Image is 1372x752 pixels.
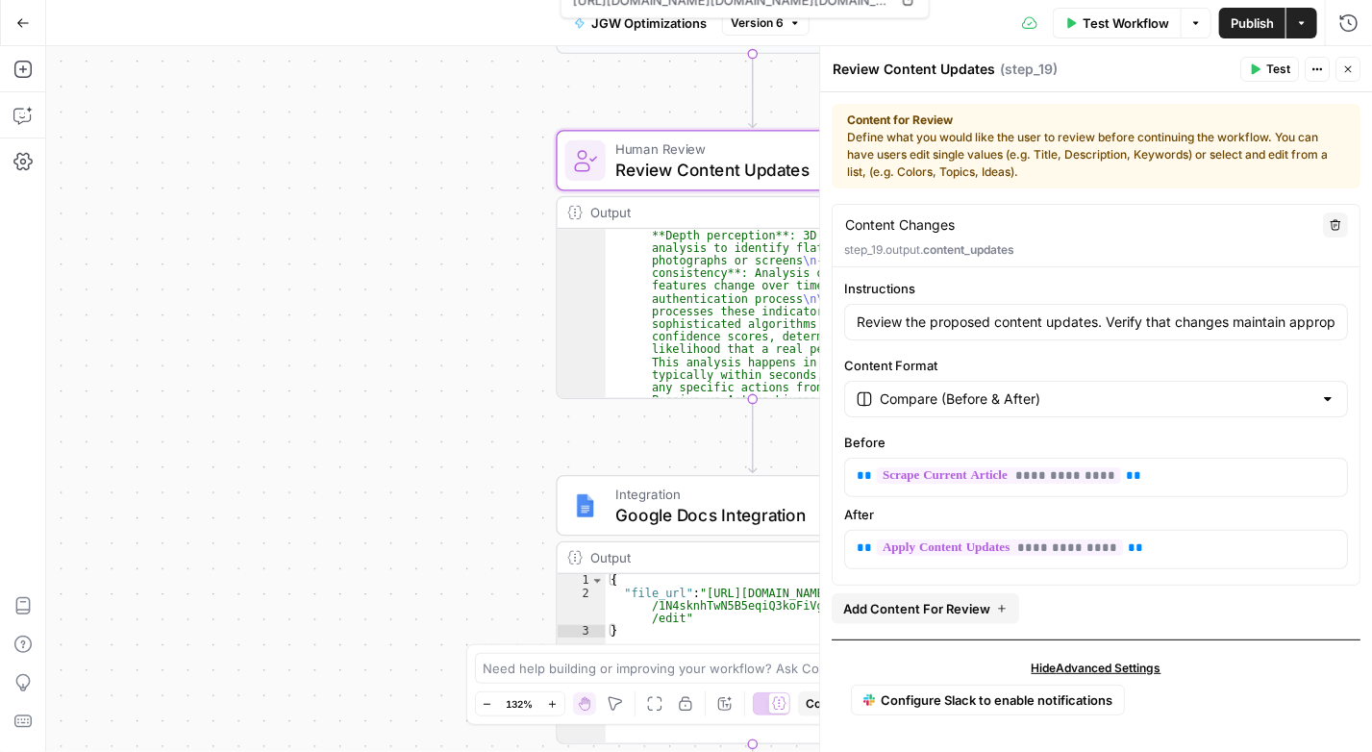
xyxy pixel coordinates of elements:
[590,574,605,587] span: Toggle code folding, rows 1 through 3
[590,202,880,222] div: Output
[556,130,949,399] div: Human ReviewReview Content UpdatesStep 19Output **Depth perception**: 3D facial structure analysi...
[1083,13,1169,33] span: Test Workflow
[923,242,1014,257] span: content_updates
[615,484,872,504] span: Integration
[844,241,1348,259] p: step_19.output.
[845,215,955,235] textarea: Content Changes
[851,685,1125,715] a: SlackConfigure Slack to enable notifications
[863,689,875,712] img: Slack
[722,11,810,36] button: Version 6
[844,356,1348,375] label: Content Format
[731,14,784,32] span: Version 6
[615,139,874,160] span: Human Review
[615,502,872,527] span: Google Docs Integration
[1240,57,1299,82] button: Test
[1219,8,1285,38] button: Publish
[573,493,598,518] img: Instagram%20post%20-%201%201.png
[844,505,1348,524] label: After
[558,625,606,638] div: 3
[847,112,1345,129] strong: Content for Review
[844,433,1348,452] label: Before
[1231,13,1274,33] span: Publish
[881,690,1112,710] span: Configure Slack to enable notifications
[1053,8,1181,38] button: Test Workflow
[558,587,606,625] div: 2
[749,398,757,473] g: Edge from step_19 to step_25
[507,696,534,712] span: 132%
[832,593,1019,624] button: Add Content For Review
[556,475,949,744] div: IntegrationGoogle Docs IntegrationStep 25Output{ "file_url":"[URL][DOMAIN_NAME] /1N4sknhTwN5B5eqi...
[590,547,880,567] div: Output
[798,691,842,716] button: Copy
[558,574,606,587] div: 1
[844,279,1348,298] label: Instructions
[833,60,995,79] textarea: Review Content Updates
[591,13,707,33] span: JGW Optimizations
[1266,61,1290,78] span: Test
[615,157,874,182] span: Review Content Updates
[806,695,835,713] span: Copy
[1032,660,1161,677] span: Hide Advanced Settings
[562,8,718,38] button: JGW Optimizations
[847,112,1345,181] div: Define what you would like the user to review before continuing the workflow. You can have users ...
[857,313,1335,332] input: Enter instructions for what needs to be reviewed
[843,599,990,618] span: Add Content For Review
[749,53,757,128] g: Edge from step_24 to step_19
[1000,60,1058,79] span: ( step_19 )
[880,389,1312,409] input: Compare (Before & After)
